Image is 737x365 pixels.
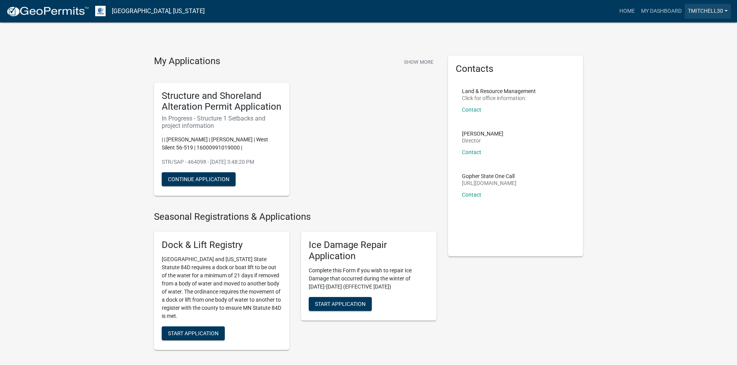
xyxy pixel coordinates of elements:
p: [URL][DOMAIN_NAME] [462,180,516,186]
p: [PERSON_NAME] [462,131,503,136]
p: Complete this Form if you wish to repair Ice Damage that occurred during the winter of [DATE]-[DA... [309,267,429,291]
h5: Dock & Lift Registry [162,239,282,251]
p: Director [462,138,503,143]
a: Home [616,4,638,19]
button: Start Application [309,297,372,311]
a: Contact [462,107,481,113]
img: Otter Tail County, Minnesota [95,6,106,16]
a: [GEOGRAPHIC_DATA], [US_STATE] [112,5,205,18]
p: [GEOGRAPHIC_DATA] and [US_STATE] State Statute 84D requires a dock or boat lift to be out of the ... [162,255,282,320]
h4: Seasonal Registrations & Applications [154,211,436,222]
h5: Structure and Shoreland Alteration Permit Application [162,90,282,113]
p: STR/SAP - 464098 - [DATE] 3:48:20 PM [162,158,282,166]
h4: My Applications [154,56,220,67]
p: Gopher State One Call [462,173,516,179]
a: Contact [462,192,481,198]
button: Continue Application [162,172,236,186]
a: tmitchell30 [685,4,731,19]
a: My Dashboard [638,4,685,19]
span: Start Application [168,330,219,336]
h5: Contacts [456,63,576,75]
h5: Ice Damage Repair Application [309,239,429,262]
p: Click for office information: [462,95,536,101]
h6: In Progress - Structure 1 Setbacks and project information [162,115,282,129]
a: Contact [462,149,481,155]
button: Start Application [162,326,225,340]
span: Start Application [315,300,366,307]
p: Land & Resource Management [462,88,536,94]
button: Show More [401,56,436,68]
p: | | [PERSON_NAME] | [PERSON_NAME] | West Silent 56-519 | 16000991019000 | [162,136,282,152]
